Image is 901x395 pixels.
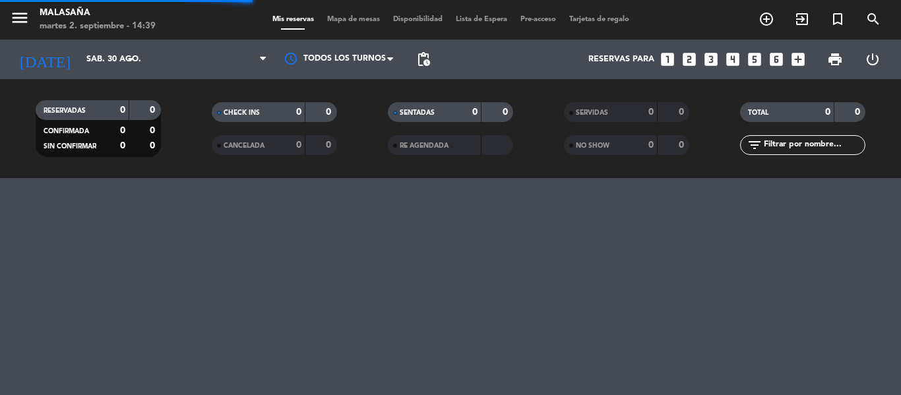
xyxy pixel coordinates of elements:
[659,51,676,68] i: looks_one
[266,16,321,23] span: Mis reservas
[576,142,609,149] span: NO SHOW
[120,126,125,135] strong: 0
[224,109,260,116] span: CHECK INS
[296,140,301,150] strong: 0
[679,107,687,117] strong: 0
[681,51,698,68] i: looks_two
[747,137,762,153] i: filter_list
[514,16,563,23] span: Pre-acceso
[123,51,139,67] i: arrow_drop_down
[825,107,830,117] strong: 0
[40,20,156,33] div: martes 2. septiembre - 14:39
[449,16,514,23] span: Lista de Espera
[588,55,654,64] span: Reservas para
[790,51,807,68] i: add_box
[400,109,435,116] span: SENTADAS
[224,142,264,149] span: CANCELADA
[648,107,654,117] strong: 0
[44,107,86,114] span: RESERVADAS
[10,8,30,28] i: menu
[724,51,741,68] i: looks_4
[768,51,785,68] i: looks_6
[416,51,431,67] span: pending_actions
[854,40,891,79] div: LOG OUT
[794,11,810,27] i: exit_to_app
[702,51,720,68] i: looks_3
[40,7,156,20] div: Malasaña
[400,142,449,149] span: RE AGENDADA
[120,141,125,150] strong: 0
[576,109,608,116] span: SERVIDAS
[855,107,863,117] strong: 0
[296,107,301,117] strong: 0
[150,141,158,150] strong: 0
[10,45,80,74] i: [DATE]
[326,140,334,150] strong: 0
[830,11,846,27] i: turned_in_not
[150,106,158,115] strong: 0
[563,16,636,23] span: Tarjetas de regalo
[10,8,30,32] button: menu
[472,107,478,117] strong: 0
[387,16,449,23] span: Disponibilidad
[748,109,768,116] span: TOTAL
[827,51,843,67] span: print
[759,11,774,27] i: add_circle_outline
[679,140,687,150] strong: 0
[326,107,334,117] strong: 0
[865,51,881,67] i: power_settings_new
[762,138,865,152] input: Filtrar por nombre...
[321,16,387,23] span: Mapa de mesas
[150,126,158,135] strong: 0
[746,51,763,68] i: looks_5
[120,106,125,115] strong: 0
[648,140,654,150] strong: 0
[865,11,881,27] i: search
[503,107,511,117] strong: 0
[44,128,89,135] span: CONFIRMADA
[44,143,96,150] span: SIN CONFIRMAR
